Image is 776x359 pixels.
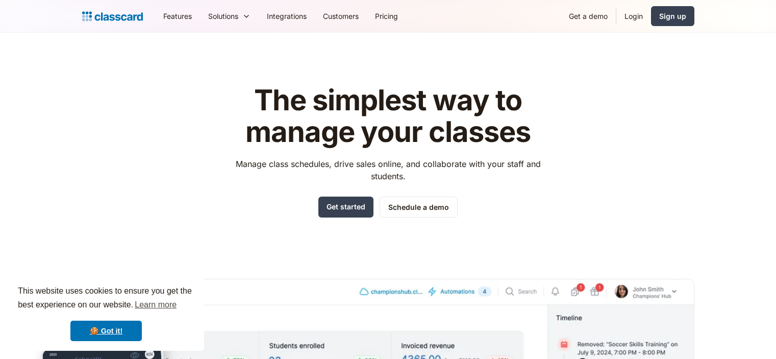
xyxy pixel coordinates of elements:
[616,5,651,28] a: Login
[70,321,142,341] a: dismiss cookie message
[259,5,315,28] a: Integrations
[82,9,143,23] a: home
[155,5,200,28] a: Features
[318,197,373,218] a: Get started
[8,275,204,351] div: cookieconsent
[200,5,259,28] div: Solutions
[651,6,694,26] a: Sign up
[133,297,178,313] a: learn more about cookies
[315,5,367,28] a: Customers
[18,285,194,313] span: This website uses cookies to ensure you get the best experience on our website.
[226,158,550,182] p: Manage class schedules, drive sales online, and collaborate with your staff and students.
[208,11,238,21] div: Solutions
[367,5,406,28] a: Pricing
[659,11,686,21] div: Sign up
[380,197,458,218] a: Schedule a demo
[226,85,550,148] h1: The simplest way to manage your classes
[561,5,616,28] a: Get a demo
